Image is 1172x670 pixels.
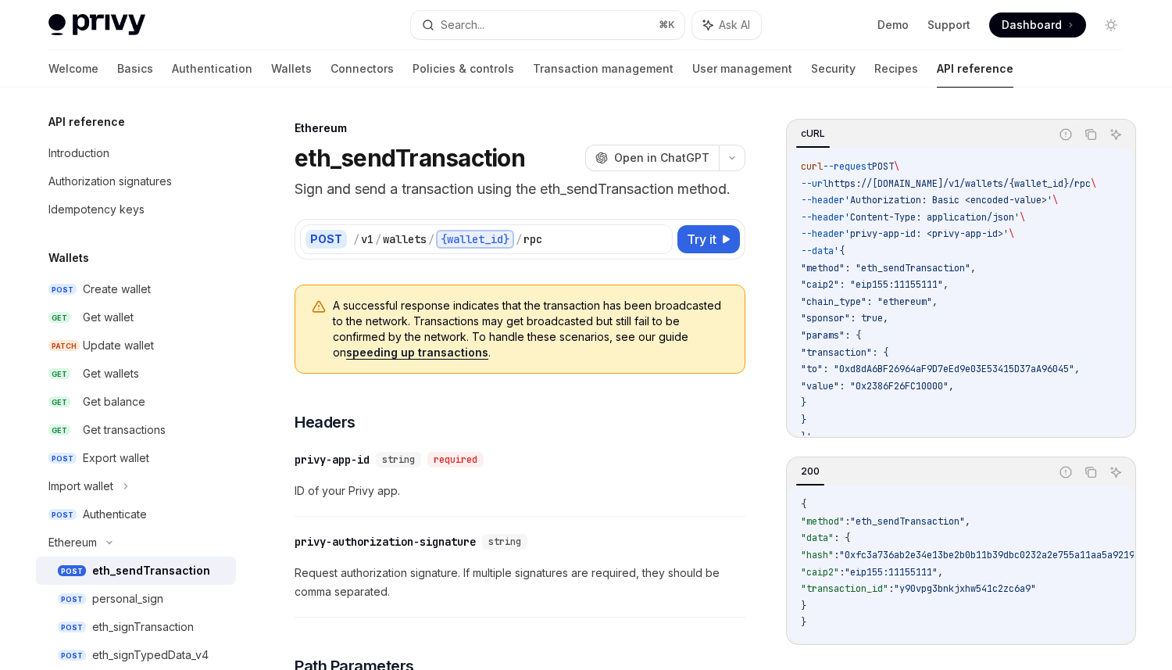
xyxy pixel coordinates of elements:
[48,144,109,163] div: Introduction
[48,284,77,296] span: POST
[1081,124,1101,145] button: Copy the contents from the code block
[801,549,834,561] span: "hash"
[441,16,484,34] div: Search...
[687,230,716,249] span: Try it
[48,368,70,380] span: GET
[48,477,113,496] div: Import wallet
[36,388,236,416] a: GETGet balance
[874,50,918,88] a: Recipes
[839,566,845,579] span: :
[801,616,806,629] span: }
[83,364,139,383] div: Get wallets
[488,536,521,548] span: string
[872,160,894,173] span: POST
[585,145,719,171] button: Open in ChatGPT
[823,160,872,173] span: --request
[36,500,236,528] a: POSTAuthenticate
[36,360,236,388] a: GETGet wallets
[801,278,949,291] span: "caip2": "eip155:11155111",
[801,515,845,528] span: "method"
[48,533,97,552] div: Ethereum
[36,195,236,224] a: Idempotency keys
[1020,211,1025,224] span: \
[796,124,830,143] div: cURL
[346,346,488,360] a: speeding up transactions
[894,582,1036,595] span: "y90vpg3bnkjxhw541c2zc6a9"
[83,449,149,468] div: Export wallet
[36,585,236,613] a: POSTpersonal_sign
[36,613,236,641] a: POSTeth_signTransaction
[83,336,154,355] div: Update wallet
[692,11,761,39] button: Ask AI
[295,411,356,433] span: Headers
[614,150,709,166] span: Open in ChatGPT
[117,50,153,88] a: Basics
[48,113,125,131] h5: API reference
[83,392,145,411] div: Get balance
[375,231,381,247] div: /
[295,564,745,601] span: Request authorization signature. If multiple signatures are required, they should be comma separa...
[834,532,850,544] span: : {
[48,249,89,267] h5: Wallets
[801,296,938,308] span: "chain_type": "ethereum",
[311,299,327,315] svg: Warning
[295,482,745,500] span: ID of your Privy app.
[36,641,236,669] a: POSTeth_signTypedData_v4
[83,505,147,524] div: Authenticate
[36,416,236,444] a: GETGet transactions
[801,211,845,224] span: --header
[938,566,943,579] span: ,
[427,452,484,468] div: required
[1009,228,1014,240] span: \
[58,593,86,605] span: POST
[659,19,675,31] span: ⌘ K
[333,298,729,360] span: A successful response indicates that the transaction has been broadcasted to the network. Transac...
[801,262,976,274] span: "method": "eth_sendTransaction",
[48,425,70,436] span: GET
[92,646,209,665] div: eth_signTypedData_v4
[1081,462,1101,482] button: Copy the contents from the code block
[801,329,861,342] span: "params": {
[48,509,77,521] span: POST
[48,14,145,36] img: light logo
[801,245,834,257] span: --data
[36,167,236,195] a: Authorization signatures
[411,11,684,39] button: Search...⌘K
[1052,194,1058,206] span: \
[48,453,77,464] span: POST
[382,453,415,466] span: string
[48,172,172,191] div: Authorization signatures
[58,565,86,577] span: POST
[36,139,236,167] a: Introduction
[845,228,1009,240] span: 'privy-app-id: <privy-app-id>'
[834,245,845,257] span: '{
[801,532,834,544] span: "data"
[48,50,98,88] a: Welcome
[801,363,1080,375] span: "to": "0xd8dA6BF26964aF9D7eEd9e03E53415D37aA96045",
[965,515,970,528] span: ,
[801,498,806,511] span: {
[36,303,236,331] a: GETGet wallet
[306,230,347,249] div: POST
[58,622,86,633] span: POST
[48,312,70,324] span: GET
[801,160,823,173] span: curl
[894,160,899,173] span: \
[801,380,954,392] span: "value": "0x2386F26FC10000",
[295,178,745,200] p: Sign and send a transaction using the eth_sendTransaction method.
[36,275,236,303] a: POSTCreate wallet
[719,17,750,33] span: Ask AI
[58,650,86,661] span: POST
[801,431,812,443] span: }'
[877,17,909,33] a: Demo
[677,225,740,253] button: Try it
[801,346,888,359] span: "transaction": {
[361,231,373,247] div: v1
[295,452,370,468] div: privy-app-id
[295,120,745,136] div: Ethereum
[331,50,394,88] a: Connectors
[801,566,839,579] span: "caip2"
[172,50,252,88] a: Authentication
[1106,462,1126,482] button: Ask AI
[989,13,1086,38] a: Dashboard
